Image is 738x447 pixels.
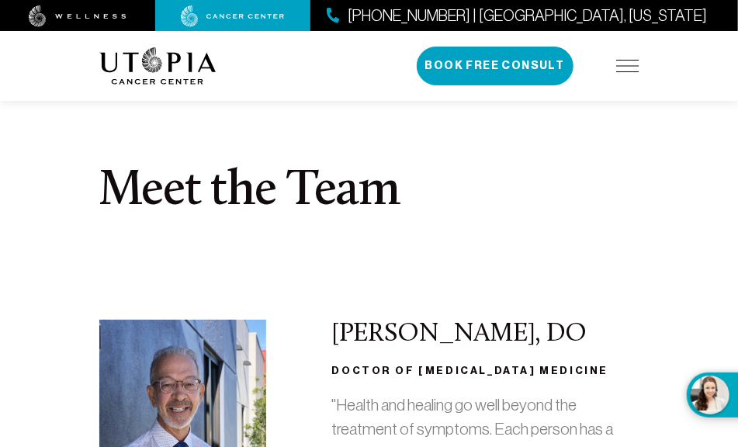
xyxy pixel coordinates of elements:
h3: Doctor of [MEDICAL_DATA] Medicine [331,362,639,380]
button: Book Free Consult [417,47,573,85]
img: cancer center [181,5,285,27]
img: logo [99,47,217,85]
h1: Meet the Team [99,167,639,217]
a: [PHONE_NUMBER] | [GEOGRAPHIC_DATA], [US_STATE] [327,5,707,27]
img: icon-hamburger [616,60,639,72]
span: [PHONE_NUMBER] | [GEOGRAPHIC_DATA], [US_STATE] [348,5,707,27]
h2: [PERSON_NAME], DO [331,320,639,349]
img: wellness [29,5,126,27]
